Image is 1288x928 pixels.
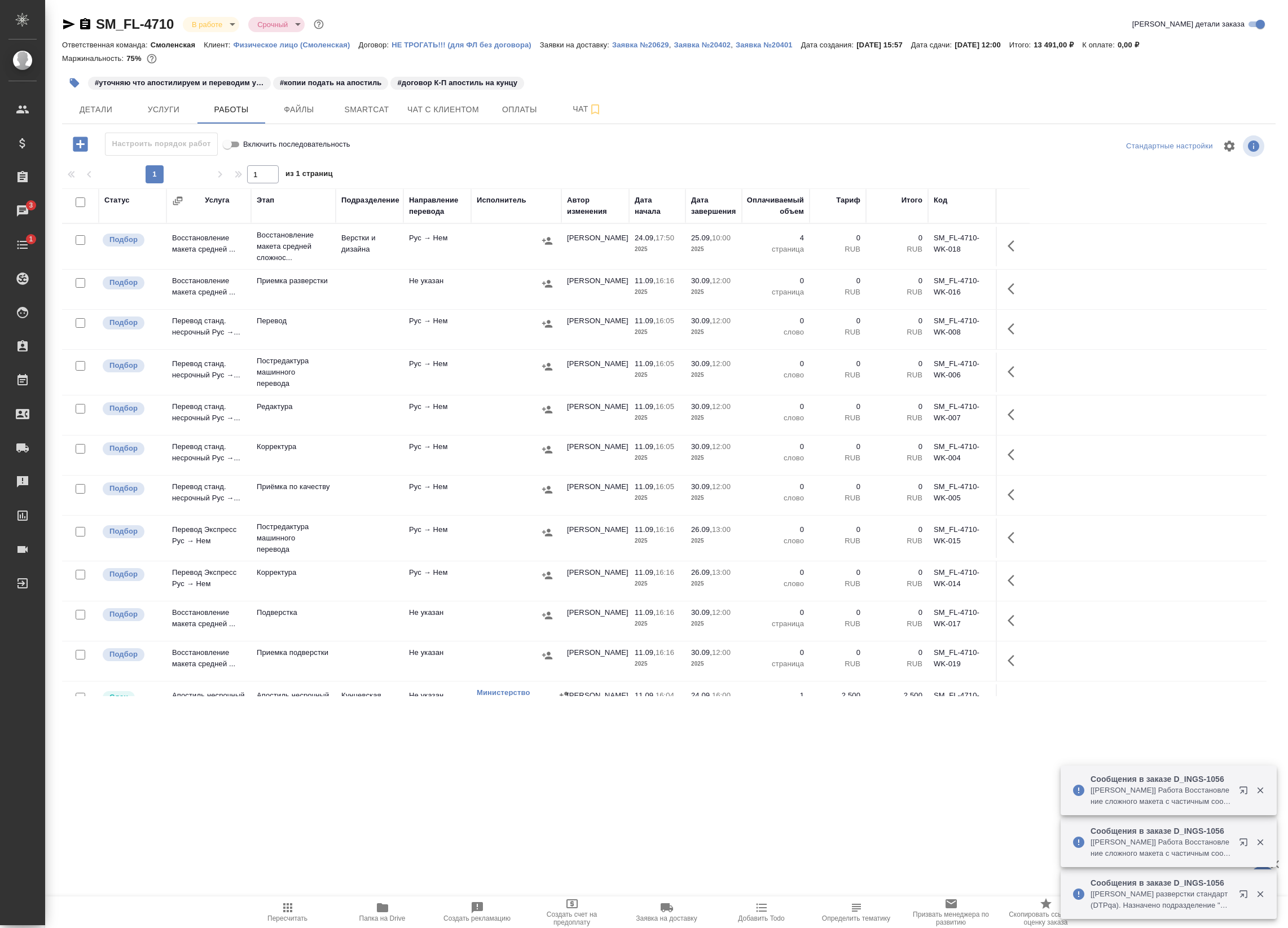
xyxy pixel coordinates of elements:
[22,200,39,211] span: 3
[233,39,358,49] a: Физическое лицо (Смоленская)
[635,568,656,577] p: 11.09,
[1009,41,1034,49] p: Итого:
[493,103,547,117] span: Оплаты
[588,103,602,116] svg: Подписаться
[691,452,736,464] p: 2025
[257,315,330,327] p: Перевод
[815,401,860,412] p: 0
[691,525,712,534] p: 26.09,
[257,195,274,206] div: Этап
[748,287,804,298] p: страница
[403,353,471,392] td: Рус → Нем
[166,395,251,435] td: Перевод станд. несрочный Рус →...
[525,896,619,928] button: Создать счет на предоплату
[736,41,801,49] p: Заявка №20401
[1082,41,1118,49] p: К оплате:
[714,896,809,928] button: Добавить Todo
[635,402,656,411] p: 11.09,
[430,896,525,928] button: Создать рекламацию
[540,41,612,49] p: Заявки на доставку:
[955,41,1009,49] p: [DATE] 12:00
[748,275,804,287] p: 0
[1123,138,1216,155] div: split button
[126,54,144,63] p: 75%
[254,20,291,29] button: Срочный
[815,481,860,492] p: 0
[872,287,922,298] p: RUB
[815,535,860,547] p: RUB
[109,526,138,537] p: Подбор
[188,20,226,29] button: В работе
[748,567,804,578] p: 0
[539,647,556,664] button: Назначить
[872,481,922,492] p: 0
[748,327,804,338] p: слово
[311,17,326,32] button: Доп статусы указывают на важность/срочность заказа
[815,412,860,424] p: RUB
[166,436,251,475] td: Перевод станд. несрочный Рус →...
[872,567,922,578] p: 0
[928,518,996,558] td: SM_FL-4710-WK-015
[748,578,804,590] p: слово
[69,103,123,117] span: Детали
[166,561,251,601] td: Перевод Экспресс Рус → Нем
[257,521,330,555] p: Постредактура машинного перевода
[392,41,540,49] p: НЕ ТРОГАТЬ!!! (для ФЛ без договора)
[635,492,680,504] p: 2025
[1005,911,1087,926] span: Скопировать ссылку на оценку заказа
[397,77,517,89] p: #договор К-П апостиль на кунцу
[635,525,656,534] p: 11.09,
[815,524,860,535] p: 0
[561,518,629,558] td: [PERSON_NAME]
[1243,135,1267,157] span: Посмотреть информацию
[872,578,922,590] p: RUB
[748,370,804,381] p: слово
[691,442,712,451] p: 30.09,
[712,316,731,325] p: 12:00
[815,492,860,504] p: RUB
[104,195,130,206] div: Статус
[1001,567,1028,594] button: Здесь прячутся важные кнопки
[748,412,804,424] p: слово
[340,103,394,117] span: Smartcat
[1001,401,1028,428] button: Здесь прячутся важные кнопки
[1232,831,1259,858] button: Открыть в новой вкладке
[691,578,736,590] p: 2025
[712,234,731,242] p: 10:00
[656,442,674,451] p: 16:05
[872,441,922,452] p: 0
[561,227,629,266] td: [PERSON_NAME]
[561,270,629,309] td: [PERSON_NAME]
[872,524,922,535] p: 0
[928,227,996,266] td: SM_FL-4710-WK-018
[815,358,860,370] p: 0
[403,270,471,309] td: Не указан
[335,896,430,928] button: Папка на Drive
[691,535,736,547] p: 2025
[656,402,674,411] p: 16:05
[999,896,1093,928] button: Скопировать ссылку на оценку заказа
[856,41,911,49] p: [DATE] 15:57
[635,412,680,424] p: 2025
[635,244,680,255] p: 2025
[257,567,330,578] p: Корректура
[1001,358,1028,385] button: Здесь прячутся важные кнопки
[872,492,922,504] p: RUB
[748,441,804,452] p: 0
[619,896,714,928] button: Заявка на доставку
[656,359,674,368] p: 16:05
[109,403,138,414] p: Подбор
[137,103,191,117] span: Услуги
[407,103,479,117] span: Чат с клиентом
[691,482,712,491] p: 30.09,
[96,16,174,32] a: SM_FL-4710
[102,524,161,539] div: Можно подбирать исполнителей
[78,17,92,31] button: Скопировать ссылку
[815,370,860,381] p: RUB
[561,310,629,349] td: [PERSON_NAME]
[748,315,804,327] p: 0
[65,133,96,156] button: Добавить работу
[691,359,712,368] p: 30.09,
[102,481,161,496] div: Можно подбирать исполнителей
[62,17,76,31] button: Скопировать ссылку для ЯМессенджера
